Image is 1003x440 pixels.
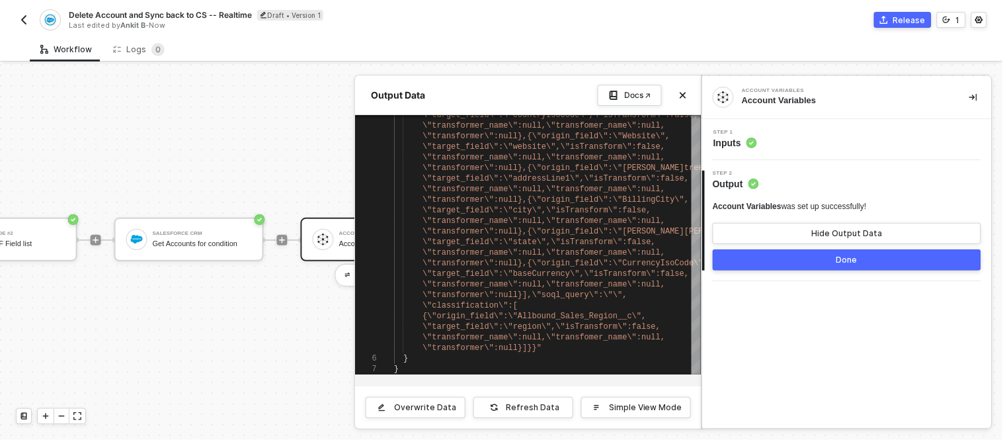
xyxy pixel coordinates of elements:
[473,397,573,418] button: Refresh Data
[713,223,981,244] button: Hide Output Data
[713,201,867,212] div: was set up successfully!
[713,177,759,191] span: Output
[69,9,252,21] span: Delete Account and Sync back to CS -- Realtime
[661,185,665,194] span: ,
[679,91,687,99] span: icon-close
[422,216,661,226] span: \"transformer_name\":null,\"transfomer_name\":null
[506,402,560,413] div: Refresh Data
[661,121,665,130] span: ,
[422,227,684,236] span: \"transformer\":null},{\"origin_field\":\"[PERSON_NAME]
[422,322,661,331] span: \"target_field\":\"region\",\"isTransform\":false,
[893,15,926,26] div: Release
[675,87,691,103] button: Close
[422,132,661,141] span: \"transformer\":null},{\"origin_field\":\"Website\
[113,43,165,56] div: Logs
[422,280,661,289] span: \"transformer_name\":null,\"transfomer_name\":null
[422,174,661,183] span: \"target_field\":\"addressLine1\",\"isTransform\":
[422,259,661,268] span: \"transformer\":null},{\"origin_field\":\"Currency
[16,12,32,28] button: back
[661,248,665,257] span: ,
[151,43,165,56] sup: 0
[422,195,661,204] span: \"transformer\":null},{\"origin_field\":\"BillingC
[661,269,689,279] span: false,
[422,153,661,162] span: \"transformer_name\":null,\"transfomer_name\":null
[422,163,684,173] span: \"transformer\":null},{\"origin_field\":\"[PERSON_NAME]
[713,136,757,150] span: Inputs
[422,301,518,310] span: \"classification\":[
[713,202,782,211] span: Account Variables
[661,280,665,289] span: ,
[260,11,267,19] span: icon-edit
[880,16,888,24] span: icon-commerce
[943,16,951,24] span: icon-versioning
[422,290,627,300] span: \"transformer\":null}],\"soql_query\":\"\",
[661,259,708,268] span: IsoCode\",
[394,365,399,374] span: }
[422,248,661,257] span: \"transformer_name\":null,\"transfomer_name\":null
[742,88,940,93] div: Account Variables
[120,21,145,30] span: Ankit B
[355,353,377,364] div: 6
[422,142,661,152] span: \"target_field\":\"website\",\"isTransform\":false
[40,44,92,55] div: Workflow
[58,412,65,420] span: icon-minus
[684,163,723,173] span: treet\",
[422,312,646,321] span: {\"origin_field\":\"Allbound_Sales_Region__c\",
[422,343,542,353] span: \"transformer\":null}]}}"
[366,397,465,418] button: Overwrite Data
[661,153,665,162] span: ,
[742,95,948,107] div: Account Variables
[717,91,729,103] img: integration-icon
[969,93,977,101] span: icon-collapse-right
[581,397,691,418] button: Simple View Mode
[624,90,651,101] div: Docs ↗
[812,228,883,239] div: Hide Output Data
[713,249,981,271] button: Done
[702,130,992,150] div: Step 1Inputs
[422,238,656,247] span: \"target_field\":\"state\",\"isTransform\":false,
[69,21,501,30] div: Last edited by - Now
[422,185,661,194] span: \"transformer_name\":null,\"transfomer_name\":null
[684,227,760,236] span: [PERSON_NAME]\",
[874,12,932,28] button: Release
[19,15,29,25] img: back
[422,269,661,279] span: \"target_field\":\"baseCurrency\",\"isTransform\":
[598,85,662,106] a: Docs ↗
[937,12,966,28] button: 1
[702,171,992,271] div: Step 2Output Account Variableswas set up successfully!Hide Output DataDone
[661,142,665,152] span: ,
[661,174,689,183] span: false,
[73,412,81,420] span: icon-expand
[661,216,665,226] span: ,
[713,171,759,176] span: Step 2
[44,14,56,26] img: integration-icon
[394,402,456,413] div: Overwrite Data
[609,402,682,413] div: Simple View Mode
[422,333,661,342] span: \"transformer_name\":null,\"transfomer_name\":null
[257,10,323,21] div: Draft • Version 1
[422,121,661,130] span: \"transformer_name\":null,\"transfomer_name\":null
[836,255,858,265] div: Done
[975,16,983,24] span: icon-settings
[403,354,408,363] span: }
[661,132,670,141] span: ",
[661,195,689,204] span: ity\",
[366,89,430,102] div: Output Data
[956,15,960,26] div: 1
[42,412,50,420] span: icon-play
[661,333,665,342] span: ,
[422,206,651,215] span: \"target_field\":\"city\",\"isTransform\":false,
[355,364,377,374] div: 7
[713,130,757,135] span: Step 1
